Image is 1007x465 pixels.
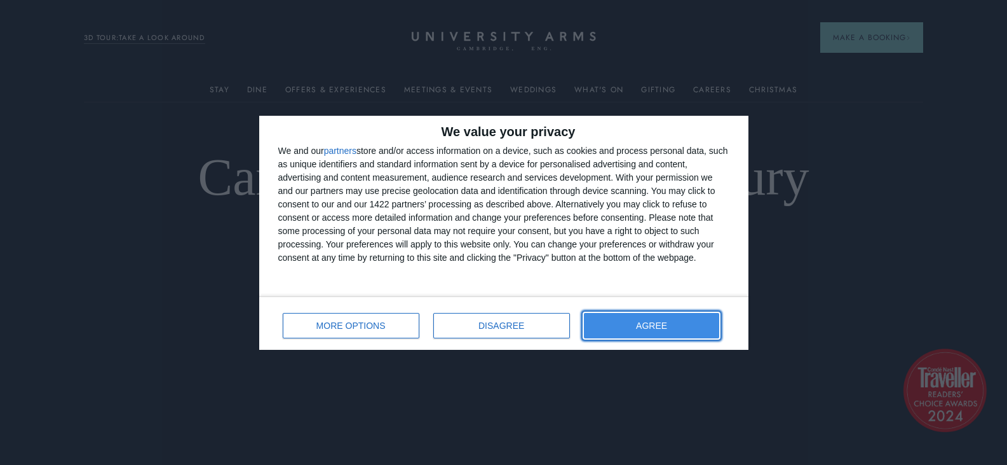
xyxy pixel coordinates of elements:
button: MORE OPTIONS [283,313,419,338]
button: DISAGREE [433,313,570,338]
span: MORE OPTIONS [316,321,386,330]
button: AGREE [584,313,720,338]
h2: We value your privacy [278,125,729,138]
div: We and our store and/or access information on a device, such as cookies and process personal data... [278,144,729,265]
span: DISAGREE [478,321,524,330]
div: qc-cmp2-ui [259,116,748,350]
button: partners [324,146,356,155]
span: AGREE [636,321,667,330]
